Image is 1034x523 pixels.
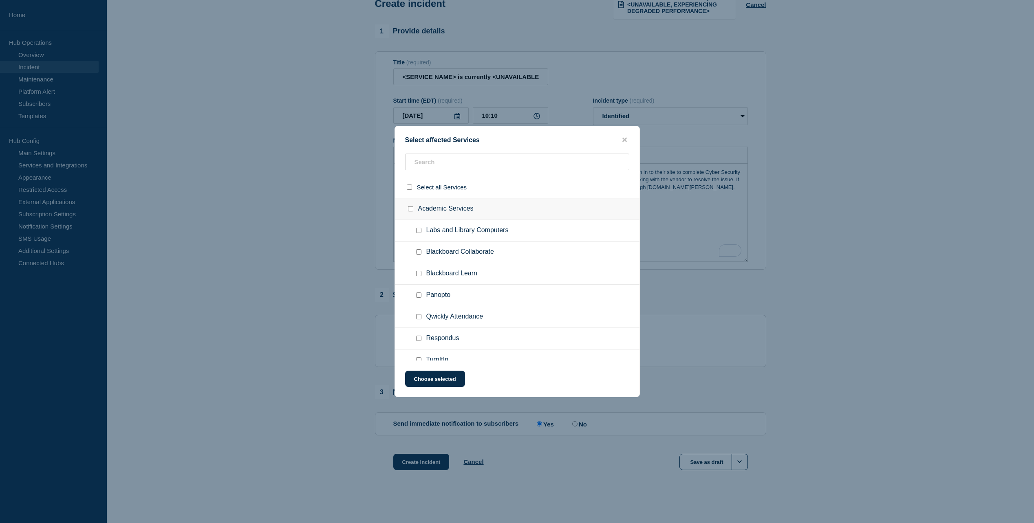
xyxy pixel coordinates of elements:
[395,136,639,144] div: Select affected Services
[408,206,413,211] input: Academic Services checkbox
[426,270,477,278] span: Blackboard Learn
[407,185,412,190] input: select all checkbox
[395,198,639,220] div: Academic Services
[426,356,449,364] span: TurnItIn
[416,249,421,255] input: Blackboard Collaborate checkbox
[405,154,629,170] input: Search
[620,136,629,144] button: close button
[416,357,421,363] input: TurnItIn checkbox
[417,184,467,191] span: Select all Services
[426,291,451,299] span: Panopto
[426,226,509,235] span: Labs and Library Computers
[416,228,421,233] input: Labs and Library Computers checkbox
[426,313,483,321] span: Qwickly Attendance
[416,271,421,276] input: Blackboard Learn checkbox
[416,314,421,319] input: Qwickly Attendance checkbox
[416,336,421,341] input: Respondus checkbox
[416,292,421,298] input: Panopto checkbox
[426,334,459,343] span: Respondus
[426,248,494,256] span: Blackboard Collaborate
[405,371,465,387] button: Choose selected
